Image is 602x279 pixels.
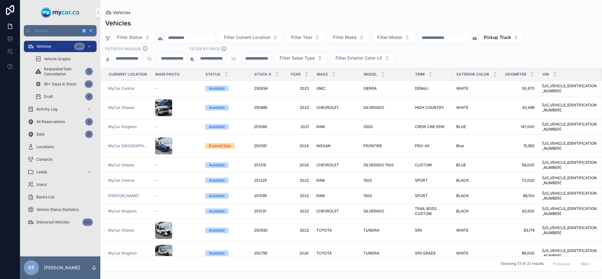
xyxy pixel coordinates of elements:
label: Filter By Mileage [105,46,141,51]
span: MyCar Kingston [108,251,137,256]
span: 2022 [290,105,309,110]
a: MyCar Ottawa [108,228,147,233]
span: Leads [36,169,47,174]
span: SILVERADO 1500 [363,163,394,168]
a: MyCar Central [108,178,135,183]
a: [US_VEHICLE_IDENTIFICATION_NUMBER] [542,191,598,201]
a: Blue [456,143,497,148]
a: 2021 [290,124,309,129]
a: Requested Sale Cancellation3 [31,66,97,77]
a: 2022 [290,193,309,198]
span: SPORT [415,193,428,198]
span: Make [317,72,328,77]
a: 1500 [363,193,407,198]
div: Available [209,250,225,256]
span: 2023 [290,86,309,91]
a: NISSAN [316,143,356,148]
span: 250795 [254,251,267,256]
a: Banks List [24,191,97,203]
button: Select Button [478,31,524,43]
span: -- [155,209,159,214]
a: WHITE [456,251,497,256]
a: Contacts [24,154,97,165]
a: Available [205,124,246,130]
a: WHITE [456,86,497,91]
span: Filter Sales Type [280,55,315,61]
a: [US_VEHICLE_IDENTIFICATION_NUMBER] [542,175,598,185]
a: 250895 [254,105,283,110]
span: FRONTIER [363,143,382,148]
a: TUNDRA [363,251,407,256]
span: 2500 [363,124,373,129]
span: [US_VEHICLE_IDENTIFICATION_NUMBER] [542,141,598,151]
a: [US_VEHICLE_IDENTIFICATION_NUMBER] [542,225,598,235]
span: DENALI [415,86,428,91]
a: RAM [316,193,356,198]
span: RAM [316,178,325,183]
span: Requested Sale Cancellation [44,67,83,77]
span: VIN [542,72,549,77]
a: CUSTOM [415,163,449,168]
button: Select Button [286,31,325,43]
div: Available [209,228,225,233]
span: 251219 [254,163,266,168]
span: MyCar Ottawa [108,228,134,233]
span: Stock # [254,72,271,77]
span: Draft [44,94,53,99]
a: 63,500 [505,209,535,214]
a: BLACK [456,178,497,183]
span: Pickup Truck [484,34,511,40]
span: 251031 [254,209,266,214]
span: 250895 [254,105,267,110]
a: Available [205,250,246,256]
a: SILVERADO 1500 [363,163,407,168]
span: 1500 [363,193,372,198]
a: 56,000 [505,163,535,168]
span: MyCar Kingston [108,209,137,214]
a: TRAIL BOSS CUSTOM [415,206,449,216]
a: MyCar Kingston [108,251,147,256]
span: TOYOTA [316,228,332,233]
span: RAM [316,124,325,129]
span: GMC [316,86,325,91]
span: [US_VEHICLE_IDENTIFICATION_NUMBER] [542,206,598,216]
a: Available [205,86,246,91]
a: Activity Log [24,104,97,115]
span: RAM [316,193,325,198]
span: [US_VEHICLE_IDENTIFICATION_NUMBER] [542,248,598,258]
a: TOYOTA [316,251,356,256]
a: All Reservations8 [24,116,97,127]
a: Available [205,193,246,199]
a: SILVERADO [363,105,407,110]
a: MyCar Ottawa [108,105,147,110]
span: CHEVROLET [316,209,339,214]
span: 96,000 [505,251,535,256]
a: Available [205,105,246,110]
span: Vehicles [113,9,131,16]
span: TUNDRA [363,251,379,256]
a: 90+ Days In Stock53 [31,78,97,90]
a: 251095 [254,193,283,198]
a: 250591 [254,143,283,148]
a: FRONTIER [363,143,407,148]
span: 2024 [290,143,309,148]
a: 250834 [254,86,283,91]
span: SILVERADO [363,209,384,214]
span: CHEVROLET [316,163,339,168]
span: WHITE [456,105,468,110]
a: TOYOTA [316,228,356,233]
div: Expired Sale [209,143,231,149]
a: Available [205,162,246,168]
div: Available [209,178,225,183]
a: [PERSON_NAME] [108,193,147,198]
a: MyCar Kingston [108,124,147,129]
span: 250930 [254,228,268,233]
a: 50,670 [505,86,535,91]
span: 251095 [254,193,267,198]
span: 83,179 [505,228,535,233]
